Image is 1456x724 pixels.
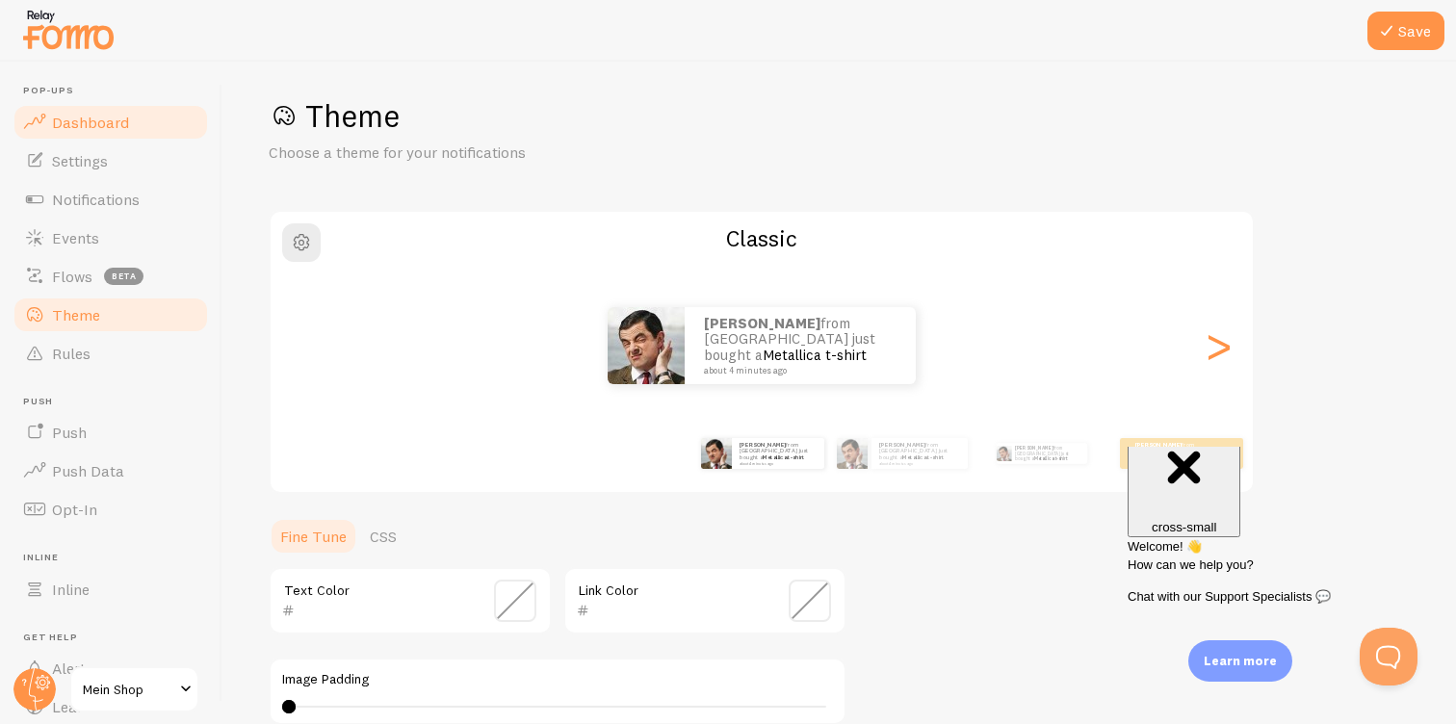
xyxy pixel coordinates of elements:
a: Inline [12,570,210,608]
span: Pop-ups [23,85,210,97]
a: Mein Shop [69,666,199,712]
img: Fomo [996,446,1011,461]
h2: Classic [271,223,1253,253]
img: Fomo [608,307,685,384]
p: from [GEOGRAPHIC_DATA] just bought a [879,441,960,465]
span: Settings [52,151,108,170]
small: about 4 minutes ago [704,366,891,375]
a: Settings [12,142,210,180]
img: Fomo [837,438,868,469]
a: Rules [12,334,210,373]
small: about 4 minutes ago [740,461,815,465]
a: Opt-In [12,490,210,529]
span: Theme [52,305,100,324]
span: Push [23,396,210,408]
strong: [PERSON_NAME] [879,441,925,449]
span: Mein Shop [83,678,174,701]
a: Push Data [12,452,210,490]
p: Choose a theme for your notifications [269,142,731,164]
span: Alerts [52,659,93,678]
p: from [GEOGRAPHIC_DATA] just bought a [1135,441,1212,465]
p: from [GEOGRAPHIC_DATA] just bought a [1015,443,1079,464]
span: Inline [23,552,210,564]
span: Events [52,228,99,247]
iframe: Help Scout Beacon - Open [1360,628,1417,685]
a: Alerts [12,649,210,687]
a: Flows beta [12,257,210,296]
strong: [PERSON_NAME] [704,314,820,332]
h1: Theme [269,96,1410,136]
a: Notifications [12,180,210,219]
div: Next slide [1207,276,1230,415]
iframe: Help Scout Beacon - Messages and Notifications [1118,447,1428,628]
span: Flows [52,267,92,286]
span: Dashboard [52,113,129,132]
a: Metallica t-shirt [902,453,944,461]
a: Dashboard [12,103,210,142]
span: Inline [52,580,90,599]
span: Notifications [52,190,140,209]
img: fomo-relay-logo-orange.svg [20,5,117,54]
a: Metallica t-shirt [763,346,867,364]
span: Get Help [23,632,210,644]
a: Events [12,219,210,257]
label: Image Padding [282,671,833,688]
div: Learn more [1188,640,1292,682]
small: about 4 minutes ago [879,461,958,465]
a: Theme [12,296,210,334]
a: Fine Tune [269,517,358,556]
p: Learn more [1204,652,1277,670]
span: Push [52,423,87,442]
span: Push Data [52,461,124,480]
span: beta [104,268,143,285]
span: Rules [52,344,91,363]
strong: [PERSON_NAME] [740,441,786,449]
strong: [PERSON_NAME] [1135,441,1182,449]
a: Push [12,413,210,452]
img: Fomo [701,438,732,469]
p: from [GEOGRAPHIC_DATA] just bought a [740,441,817,465]
p: from [GEOGRAPHIC_DATA] just bought a [704,316,897,375]
a: Metallica t-shirt [1034,455,1067,461]
strong: [PERSON_NAME] [1015,445,1053,451]
a: CSS [358,517,408,556]
span: Opt-In [52,500,97,519]
a: Metallica t-shirt [763,453,804,461]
